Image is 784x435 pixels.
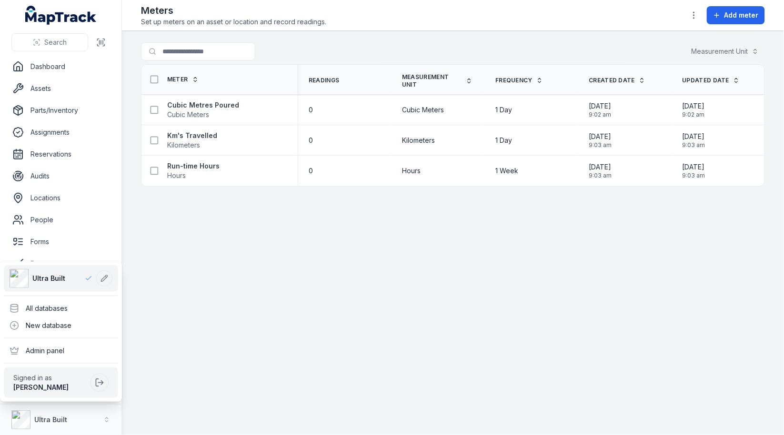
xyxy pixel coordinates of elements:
span: Signed in as [13,373,87,383]
strong: [PERSON_NAME] [13,383,69,391]
div: Admin panel [4,342,118,359]
strong: Ultra Built [34,415,67,424]
div: New database [4,317,118,334]
div: All databases [4,300,118,317]
span: Ultra Built [32,274,65,283]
